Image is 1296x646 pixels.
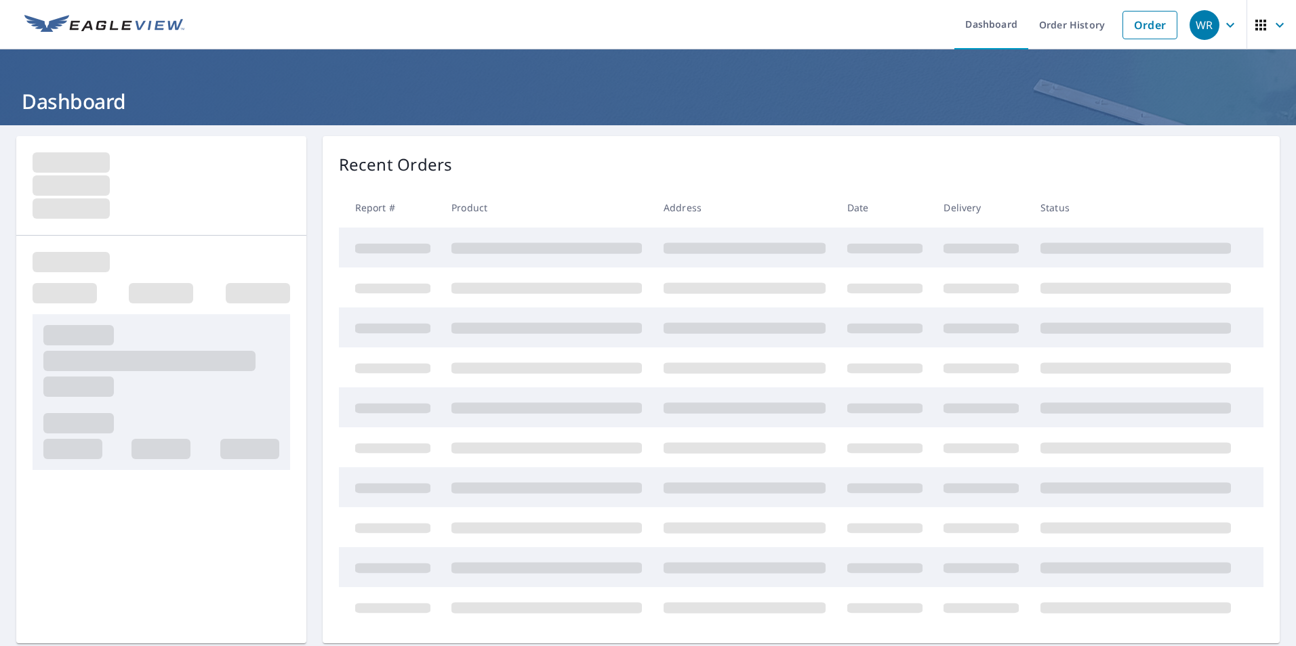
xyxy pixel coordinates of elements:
p: Recent Orders [339,152,453,177]
th: Report # [339,188,441,228]
img: EV Logo [24,15,184,35]
th: Status [1030,188,1242,228]
th: Product [441,188,653,228]
h1: Dashboard [16,87,1280,115]
th: Delivery [933,188,1030,228]
th: Date [836,188,933,228]
div: WR [1190,10,1219,40]
a: Order [1122,11,1177,39]
th: Address [653,188,836,228]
